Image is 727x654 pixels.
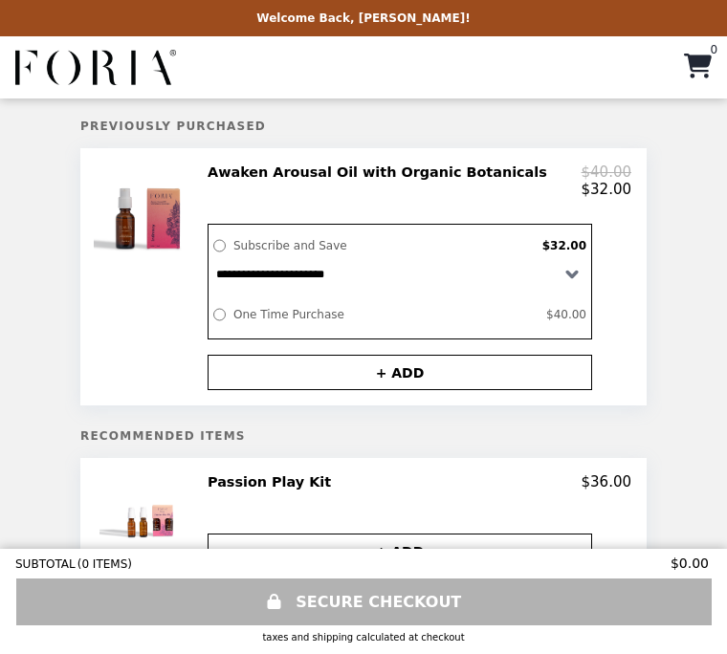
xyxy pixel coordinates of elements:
[256,11,470,25] p: Welcome Back, [PERSON_NAME]!
[208,534,592,569] button: + ADD
[208,473,339,490] h2: Passion Play Kit
[208,163,555,181] h2: Awaken Arousal Oil with Organic Botanicals
[582,163,632,181] p: $40.00
[710,44,717,55] span: 0
[77,557,132,571] span: ( 0 ITEMS )
[94,163,206,271] img: Awaken Arousal Oil with Organic Botanicals
[671,556,712,571] span: $0.00
[229,234,538,257] label: Subscribe and Save
[538,234,591,257] label: $32.00
[15,632,712,643] div: Taxes and Shipping calculated at checkout
[208,355,592,390] button: + ADD
[80,429,647,443] h5: Recommended Items
[582,181,632,198] p: $32.00
[99,473,200,569] img: Passion Play Kit
[15,557,77,571] span: SUBTOTAL
[541,303,591,326] label: $40.00
[582,473,632,490] p: $36.00
[209,257,591,291] select: Select a subscription option
[229,303,541,326] label: One Time Purchase
[15,48,176,87] img: Brand Logo
[80,120,647,133] h5: Previously Purchased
